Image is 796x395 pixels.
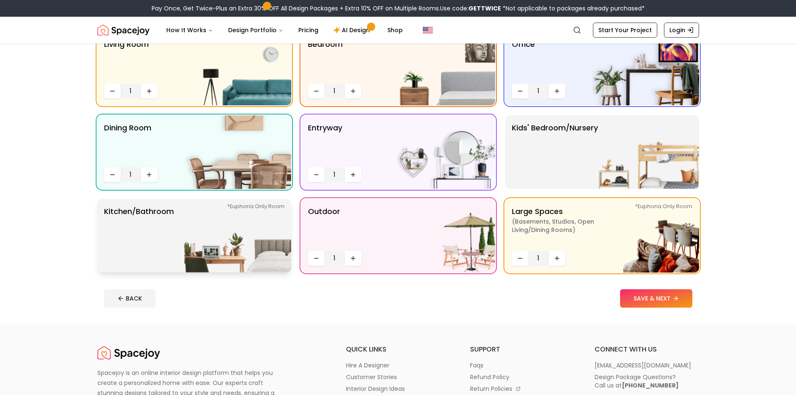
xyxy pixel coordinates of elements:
[308,38,343,80] p: Bedroom
[595,361,691,370] p: [EMAIL_ADDRESS][DOMAIN_NAME]
[221,22,290,38] button: Design Portfolio
[346,361,389,370] p: hire a designer
[308,84,325,99] button: Decrease quantity
[595,344,699,354] h6: connect with us
[620,289,692,308] button: SAVE & NEXT
[595,361,699,370] a: [EMAIL_ADDRESS][DOMAIN_NAME]
[388,32,495,105] img: Bedroom
[104,167,121,182] button: Decrease quantity
[104,206,174,266] p: Kitchen/Bathroom
[470,385,512,393] p: return policies
[512,206,616,247] p: Large Spaces
[292,22,325,38] a: Pricing
[97,344,160,361] a: Spacejoy
[104,38,149,80] p: Living Room
[423,25,433,35] img: United States
[595,373,679,390] div: Design Package Questions? Call us at
[622,381,679,390] b: [PHONE_NUMBER]
[160,22,220,38] button: How It Works
[664,23,699,38] a: Login
[97,344,160,361] img: Spacejoy Logo
[97,22,150,38] a: Spacejoy
[346,344,450,354] h6: quick links
[104,84,121,99] button: Decrease quantity
[345,167,361,182] button: Increase quantity
[346,385,405,393] p: interior design ideas
[346,385,450,393] a: interior design ideas
[468,4,501,13] b: GETTWICE
[346,373,450,381] a: customer stories
[532,253,545,263] span: 1
[184,115,291,189] img: Dining Room
[141,167,158,182] button: Increase quantity
[124,170,137,180] span: 1
[592,32,699,105] img: Office
[595,373,699,390] a: Design Package Questions?Call us at[PHONE_NUMBER]
[345,251,361,266] button: Increase quantity
[470,361,483,370] p: faqs
[97,22,150,38] img: Spacejoy Logo
[328,253,341,263] span: 1
[184,32,291,105] img: Living Room
[470,385,575,393] a: return policies
[346,373,397,381] p: customer stories
[549,84,565,99] button: Increase quantity
[328,86,341,96] span: 1
[124,86,137,96] span: 1
[512,84,529,99] button: Decrease quantity
[512,122,598,182] p: Kids' Bedroom/Nursery
[308,167,325,182] button: Decrease quantity
[593,23,657,38] a: Start Your Project
[327,22,379,38] a: AI Design
[381,22,409,38] a: Shop
[184,199,291,273] img: Kitchen/Bathroom *Euphoria Only
[97,17,699,43] nav: Global
[308,206,340,247] p: Outdoor
[592,199,699,273] img: Large Spaces *Euphoria Only
[346,361,450,370] a: hire a designer
[388,199,495,273] img: Outdoor
[440,4,501,13] span: Use code:
[470,373,575,381] a: refund policy
[345,84,361,99] button: Increase quantity
[160,22,409,38] nav: Main
[141,84,158,99] button: Increase quantity
[328,170,341,180] span: 1
[470,373,509,381] p: refund policy
[501,4,645,13] span: *Not applicable to packages already purchased*
[152,4,645,13] div: Pay Once, Get Twice-Plus an Extra 30% OFF All Design Packages + Extra 10% OFF on Multiple Rooms.
[512,217,616,234] span: ( Basements, Studios, Open living/dining rooms )
[549,251,565,266] button: Increase quantity
[104,122,151,164] p: Dining Room
[388,115,495,189] img: entryway
[592,115,699,189] img: Kids' Bedroom/Nursery
[470,361,575,370] a: faqs
[104,289,155,308] button: BACK
[532,86,545,96] span: 1
[308,251,325,266] button: Decrease quantity
[470,344,575,354] h6: support
[512,251,529,266] button: Decrease quantity
[512,38,535,80] p: Office
[308,122,342,164] p: entryway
